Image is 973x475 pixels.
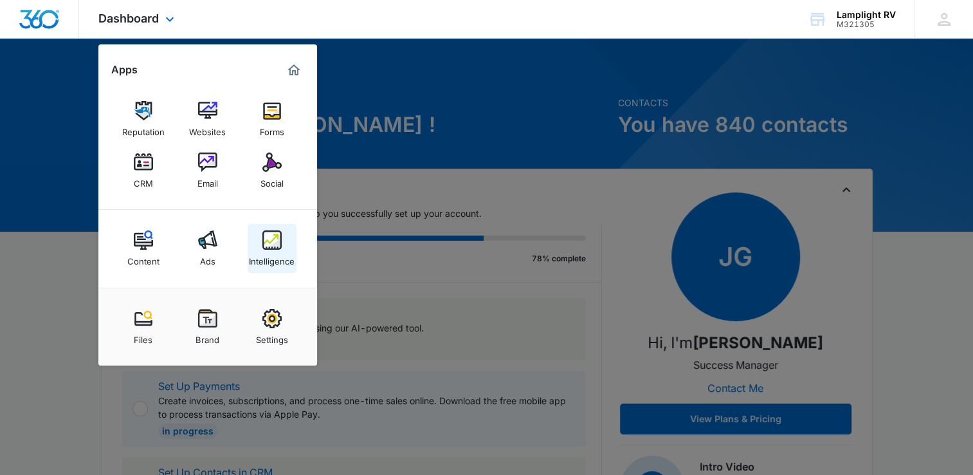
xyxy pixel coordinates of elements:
[183,224,232,273] a: Ads
[134,328,152,345] div: Files
[119,303,168,351] a: Files
[183,95,232,144] a: Websites
[134,172,153,189] div: CRM
[248,303,296,351] a: Settings
[119,95,168,144] a: Reputation
[260,172,284,189] div: Social
[119,146,168,195] a: CRM
[248,95,296,144] a: Forms
[127,250,159,266] div: Content
[122,120,165,137] div: Reputation
[183,303,232,351] a: Brand
[284,60,304,80] a: Marketing 360® Dashboard
[197,172,218,189] div: Email
[98,12,159,25] span: Dashboard
[248,224,296,273] a: Intelligence
[249,250,295,266] div: Intelligence
[200,250,215,266] div: Ads
[196,328,219,345] div: Brand
[260,120,284,137] div: Forms
[119,224,168,273] a: Content
[111,64,138,76] h2: Apps
[248,146,296,195] a: Social
[183,146,232,195] a: Email
[837,10,896,20] div: account name
[256,328,288,345] div: Settings
[189,120,226,137] div: Websites
[837,20,896,29] div: account id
